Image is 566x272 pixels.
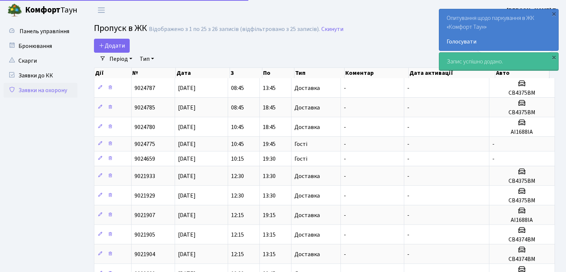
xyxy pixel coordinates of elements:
[492,109,552,116] h5: СВ4375ВМ
[134,250,155,258] span: 9021904
[230,68,262,78] th: З
[231,192,244,200] span: 12:30
[294,124,320,130] span: Доставка
[231,84,244,92] span: 08:45
[550,53,558,61] div: ×
[294,156,307,162] span: Гості
[25,4,77,17] span: Таун
[344,192,346,200] span: -
[134,155,155,163] span: 9024659
[492,256,552,263] h5: СВ4374ВМ
[132,68,176,78] th: №
[407,104,409,112] span: -
[178,172,196,180] span: [DATE]
[263,140,276,148] span: 19:45
[294,232,320,238] span: Доставка
[263,104,276,112] span: 18:45
[345,68,409,78] th: Коментар
[344,155,346,163] span: -
[149,26,320,33] div: Відображено з 1 по 25 з 26 записів (відфільтровано з 25 записів).
[137,53,157,65] a: Тип
[407,84,409,92] span: -
[550,10,558,17] div: ×
[407,155,409,163] span: -
[94,22,147,35] span: Пропуск в ЖК
[492,140,495,148] span: -
[344,172,346,180] span: -
[263,211,276,219] span: 19:15
[4,68,77,83] a: Заявки до КК
[231,155,244,163] span: 10:15
[407,231,409,239] span: -
[176,68,230,78] th: Дата
[134,84,155,92] span: 9024787
[178,104,196,112] span: [DATE]
[178,192,196,200] span: [DATE]
[262,68,294,78] th: По
[407,250,409,258] span: -
[178,231,196,239] span: [DATE]
[407,211,409,219] span: -
[4,24,77,39] a: Панель управління
[178,250,196,258] span: [DATE]
[231,123,244,131] span: 10:45
[4,39,77,53] a: Бронювання
[492,197,552,204] h5: СВ4375ВМ
[344,211,346,219] span: -
[492,236,552,243] h5: СВ4374ВМ
[178,155,196,163] span: [DATE]
[134,104,155,112] span: 9024785
[407,123,409,131] span: -
[344,84,346,92] span: -
[134,172,155,180] span: 9021933
[294,141,307,147] span: Гості
[178,140,196,148] span: [DATE]
[94,39,130,53] a: Додати
[263,192,276,200] span: 13:30
[263,231,276,239] span: 13:15
[294,251,320,257] span: Доставка
[407,172,409,180] span: -
[231,231,244,239] span: 12:15
[294,193,320,199] span: Доставка
[231,140,244,148] span: 10:45
[294,105,320,111] span: Доставка
[20,27,69,35] span: Панель управління
[134,123,155,131] span: 9024780
[407,192,409,200] span: -
[106,53,135,65] a: Період
[7,3,22,18] img: logo.png
[294,173,320,179] span: Доставка
[492,178,552,185] h5: СВ4375ВМ
[134,211,155,219] span: 9021907
[294,212,320,218] span: Доставка
[263,250,276,258] span: 13:15
[344,104,346,112] span: -
[344,123,346,131] span: -
[178,211,196,219] span: [DATE]
[92,4,111,16] button: Переключити навігацію
[25,4,60,16] b: Комфорт
[134,231,155,239] span: 9021905
[178,84,196,92] span: [DATE]
[294,85,320,91] span: Доставка
[344,250,346,258] span: -
[263,123,276,131] span: 18:45
[492,155,495,163] span: -
[447,37,551,46] a: Голосувати
[294,68,345,78] th: Тип
[321,26,343,33] a: Скинути
[507,6,557,15] a: [PERSON_NAME] Т.
[439,53,558,70] div: Запис успішно додано.
[492,90,552,97] h5: СВ4375ВМ
[178,123,196,131] span: [DATE]
[407,140,409,148] span: -
[231,250,244,258] span: 12:15
[409,68,495,78] th: Дата активації
[4,83,77,98] a: Заявки на охорону
[263,84,276,92] span: 13:45
[4,53,77,68] a: Скарги
[99,42,125,50] span: Додати
[344,140,346,148] span: -
[492,129,552,136] h5: АІ1688ІА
